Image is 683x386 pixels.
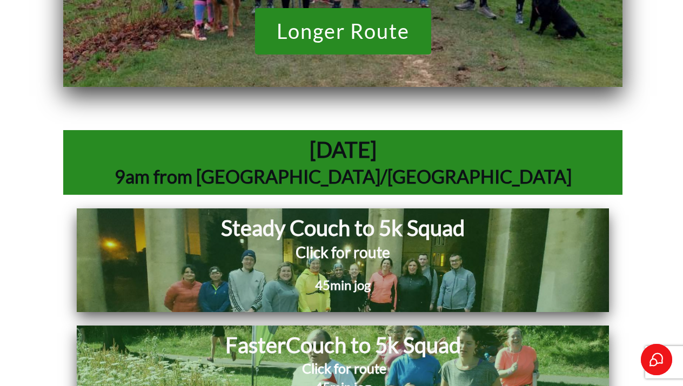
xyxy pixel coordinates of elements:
[286,332,461,358] span: Couch to 5k Squad
[302,360,386,376] span: Click for route
[69,164,617,189] h2: 9am from [GEOGRAPHIC_DATA]/[GEOGRAPHIC_DATA]
[221,215,465,241] span: Steady Couch to 5k Squad
[144,242,541,276] h2: Click for route
[255,8,431,55] a: Longer Route
[225,332,286,358] span: Faster
[315,277,371,293] span: 45min jog
[69,136,617,164] h1: [DATE]
[277,20,410,43] span: Longer Route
